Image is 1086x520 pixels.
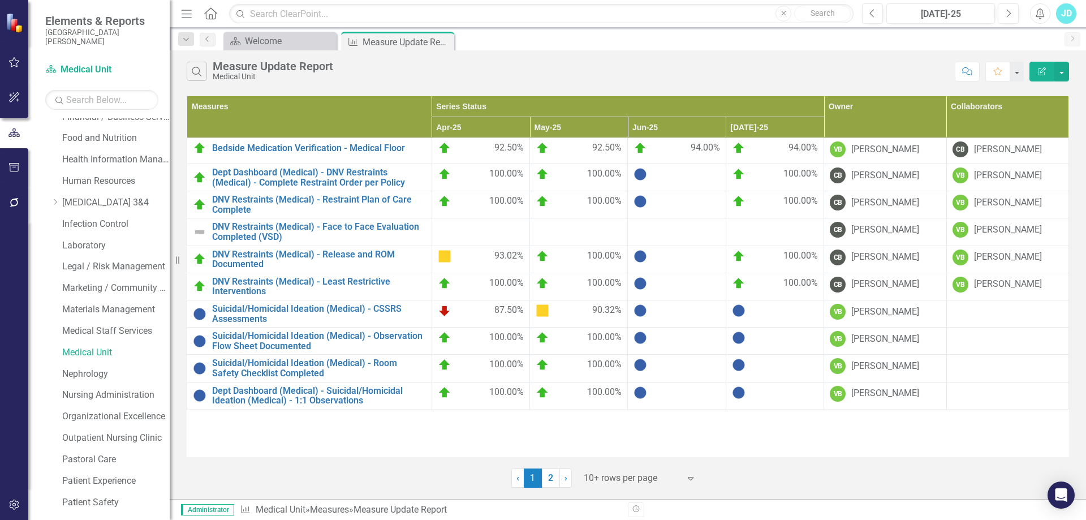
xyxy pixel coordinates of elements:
img: On Target [732,195,745,208]
td: Double-Click to Edit [824,218,946,246]
a: Materials Management [62,303,170,316]
img: No Information [633,195,647,208]
a: DNV Restraints (Medical) - Restraint Plan of Care Complete [212,195,426,214]
div: VB [830,331,846,347]
img: On Target [193,171,206,184]
img: No Information [732,331,745,345]
a: DNV Restraints (Medical) - Least Restrictive Interventions [212,277,426,296]
span: 100.00% [783,167,818,181]
span: 100.00% [587,331,622,345]
div: VB [953,167,968,183]
a: 2 [542,469,560,488]
div: VB [953,195,968,210]
td: Double-Click to Edit Right Click for Context Menu [187,382,432,409]
div: Open Intercom Messenger [1048,482,1075,509]
img: On Target [438,195,451,208]
img: On Target [438,277,451,290]
div: [PERSON_NAME] [974,169,1042,182]
td: Double-Click to Edit Right Click for Context Menu [187,138,432,164]
td: Double-Click to Edit [946,273,1068,300]
span: 1 [524,469,542,488]
div: CB [830,195,846,210]
td: Double-Click to Edit [946,138,1068,164]
div: Measure Update Report [213,60,333,72]
span: Administrator [181,504,234,515]
img: Caution [536,304,549,317]
img: On Target [732,277,745,290]
span: 100.00% [489,167,524,181]
a: Nephrology [62,368,170,381]
div: VB [830,141,846,157]
img: On Target [536,277,549,290]
a: Marketing / Community Services [62,282,170,295]
span: 100.00% [489,386,524,399]
img: On Target [438,386,451,399]
img: On Target [732,250,745,263]
img: No Information [633,386,647,399]
td: Double-Click to Edit [824,164,946,191]
td: Double-Click to Edit [824,246,946,273]
img: No Information [633,167,647,181]
span: 94.00% [691,141,720,155]
div: CB [830,250,846,265]
td: Double-Click to Edit Right Click for Context Menu [187,246,432,273]
td: Double-Click to Edit Right Click for Context Menu [187,191,432,218]
span: 94.00% [788,141,818,155]
a: Medical Unit [45,63,158,76]
span: › [564,472,567,483]
a: Infection Control [62,218,170,231]
span: 92.50% [494,141,524,155]
img: No Information [633,250,647,263]
img: On Target [536,167,549,181]
div: Welcome [245,34,334,48]
a: Laboratory [62,239,170,252]
span: 100.00% [489,331,524,345]
img: On Target [536,141,549,155]
a: Suicidal/Homicidal Ideation (Medical) - Observation Flow Sheet Documented [212,331,426,351]
span: 100.00% [489,277,524,290]
td: Double-Click to Edit Right Click for Context Menu [187,328,432,355]
td: Double-Click to Edit [946,328,1068,355]
img: On Target [536,386,549,399]
div: [PERSON_NAME] [851,278,919,291]
a: DNV Restraints (Medical) - Release and ROM Documented [212,250,426,269]
div: Measure Update Report [363,35,451,49]
div: [PERSON_NAME] [851,251,919,264]
img: On Target [732,141,745,155]
td: Double-Click to Edit [946,164,1068,191]
div: Measure Update Report [354,504,447,515]
span: Search [811,8,835,18]
img: On Target [193,252,206,266]
a: [MEDICAL_DATA] 3&4 [62,196,170,209]
a: Patient Safety [62,496,170,509]
span: 100.00% [587,195,622,208]
img: On Target [438,141,451,155]
div: VB [953,250,968,265]
span: 100.00% [489,358,524,372]
span: 100.00% [489,195,524,208]
span: 100.00% [587,386,622,399]
a: Organizational Excellence [62,410,170,423]
a: Suicidal/Homicidal Ideation (Medical) - CSSRS Assessments [212,304,426,324]
div: [PERSON_NAME] [974,278,1042,291]
span: 93.02% [494,250,524,263]
img: No Information [633,331,647,345]
span: 92.50% [592,141,622,155]
a: Suicidal/Homicidal Ideation (Medical) - Room Safety Checklist Completed [212,358,426,378]
a: Nursing Administration [62,389,170,402]
button: JD [1056,3,1076,24]
img: On Target [438,358,451,372]
div: VB [830,358,846,374]
span: 100.00% [587,250,622,263]
div: VB [953,277,968,293]
img: On Target [536,195,549,208]
a: Medical Staff Services [62,325,170,338]
div: » » [240,504,619,517]
a: Welcome [226,34,334,48]
img: No Information [633,277,647,290]
div: [PERSON_NAME] [974,251,1042,264]
a: Health Information Management [62,153,170,166]
img: No Information [633,358,647,372]
button: [DATE]-25 [886,3,995,24]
